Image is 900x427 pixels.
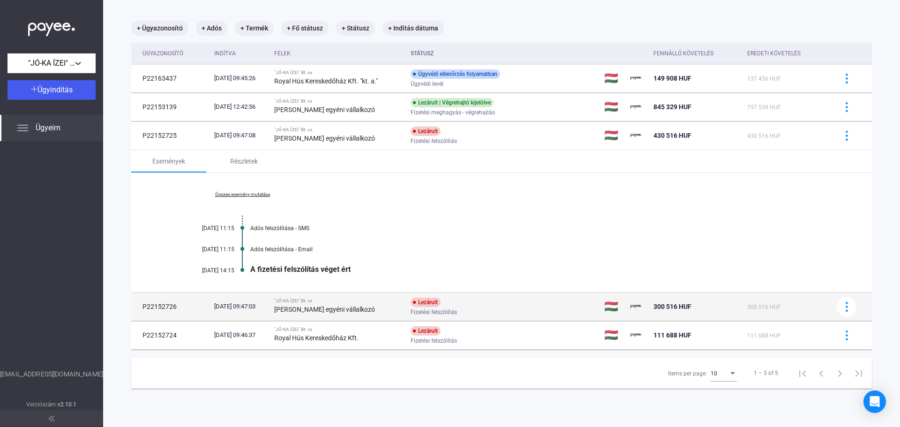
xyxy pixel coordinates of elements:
[842,131,852,141] img: more-blue
[152,156,185,167] div: Események
[411,98,494,107] div: Lezárult | Végrehajtó kijelölve
[411,335,457,346] span: Fizetési felszólítás
[793,364,812,382] button: First page
[411,135,457,147] span: Fizetési felszólítás
[36,122,60,134] span: Ügyeim
[411,107,495,118] span: Fizetési meghagyás - végrehajtás
[382,21,444,36] mat-chip: + Indítás dátuma
[214,131,267,140] div: [DATE] 09:47:08
[131,121,210,150] td: P22152725
[131,292,210,321] td: P22152726
[600,121,627,150] td: 🇭🇺
[178,225,234,232] div: [DATE] 11:15
[711,370,717,377] span: 10
[812,364,831,382] button: Previous page
[7,53,96,73] button: "JÓ-KA ÍZEI" Bt.
[600,292,627,321] td: 🇭🇺
[250,225,825,232] div: Adós felszólítása - SMS
[411,307,457,318] span: Fizetési felszólítás
[235,21,274,36] mat-chip: + Termék
[747,133,781,139] span: 430 516 HUF
[653,48,713,59] div: Fennálló követelés
[653,331,691,339] span: 111 688 HUF
[600,93,627,121] td: 🇭🇺
[837,68,856,88] button: more-blue
[178,192,307,197] a: Összes esemény mutatása
[274,98,404,104] div: "JÓ-KA ÍZEI" Bt. vs
[747,104,781,111] span: 797 539 HUF
[178,267,234,274] div: [DATE] 14:15
[653,75,691,82] span: 149 908 HUF
[653,132,691,139] span: 430 516 HUF
[49,416,54,421] img: arrow-double-left-grey.svg
[407,43,600,64] th: Státusz
[281,21,329,36] mat-chip: + Fő státusz
[837,126,856,145] button: more-blue
[653,303,691,310] span: 300 516 HUF
[214,330,267,340] div: [DATE] 09:46:37
[411,69,500,79] div: Ügyvédi ellenőrzés folyamatban
[653,103,691,111] span: 845 329 HUF
[196,21,227,36] mat-chip: + Adós
[28,58,75,69] span: "JÓ-KA ÍZEI" Bt.
[131,64,210,92] td: P22163437
[411,78,443,90] span: Ügyvédi levél
[411,298,441,307] div: Lezárult
[214,48,236,59] div: Indítva
[37,85,73,94] span: Ügyindítás
[58,401,77,408] strong: v2.10.1
[842,302,852,312] img: more-blue
[131,321,210,349] td: P22152724
[142,48,207,59] div: Ügyazonosító
[131,93,210,121] td: P22153139
[131,21,188,36] mat-chip: + Ügyazonosító
[274,334,359,342] strong: Royal Hús Kereskedőház Kft.
[274,48,404,59] div: Felek
[668,368,707,379] div: Items per page:
[600,64,627,92] td: 🇭🇺
[754,367,778,379] div: 1 – 5 of 5
[411,326,441,336] div: Lezárult
[214,302,267,311] div: [DATE] 09:47:03
[142,48,183,59] div: Ügyazonosító
[630,301,642,312] img: payee-logo
[411,127,441,136] div: Lezárult
[274,70,404,75] div: "JÓ-KA ÍZEI" Bt. vs
[630,130,642,141] img: payee-logo
[600,321,627,349] td: 🇭🇺
[747,304,781,310] span: 300 516 HUF
[842,330,852,340] img: more-blue
[837,97,856,117] button: more-blue
[274,77,378,85] strong: Royal Hús Kereskedőház Kft. "kt. a."
[849,364,868,382] button: Last page
[250,246,825,253] div: Adós felszólítása - Email
[214,74,267,83] div: [DATE] 09:45:26
[653,48,739,59] div: Fennálló követelés
[274,306,375,313] strong: [PERSON_NAME] egyéni vállalkozó
[274,135,375,142] strong: [PERSON_NAME] egyéni vállalkozó
[831,364,849,382] button: Next page
[747,48,825,59] div: Eredeti követelés
[178,246,234,253] div: [DATE] 11:15
[747,48,801,59] div: Eredeti követelés
[630,73,642,84] img: payee-logo
[230,156,258,167] div: Részletek
[863,390,886,413] div: Open Intercom Messenger
[214,102,267,112] div: [DATE] 12:42:56
[747,332,781,339] span: 111 688 HUF
[214,48,267,59] div: Indítva
[274,106,375,113] strong: [PERSON_NAME] egyéni vállalkozó
[28,17,75,37] img: white-payee-white-dot.svg
[837,297,856,316] button: more-blue
[274,48,291,59] div: Felek
[250,265,825,274] div: A fizetési felszólítás véget ért
[336,21,375,36] mat-chip: + Státusz
[630,101,642,112] img: payee-logo
[274,327,404,332] div: "JÓ-KA ÍZEI" Bt. vs
[711,367,737,379] mat-select: Items per page:
[7,80,96,100] button: Ügyindítás
[842,74,852,83] img: more-blue
[837,325,856,345] button: more-blue
[17,122,28,134] img: list.svg
[274,298,404,304] div: "JÓ-KA ÍZEI" Bt. vs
